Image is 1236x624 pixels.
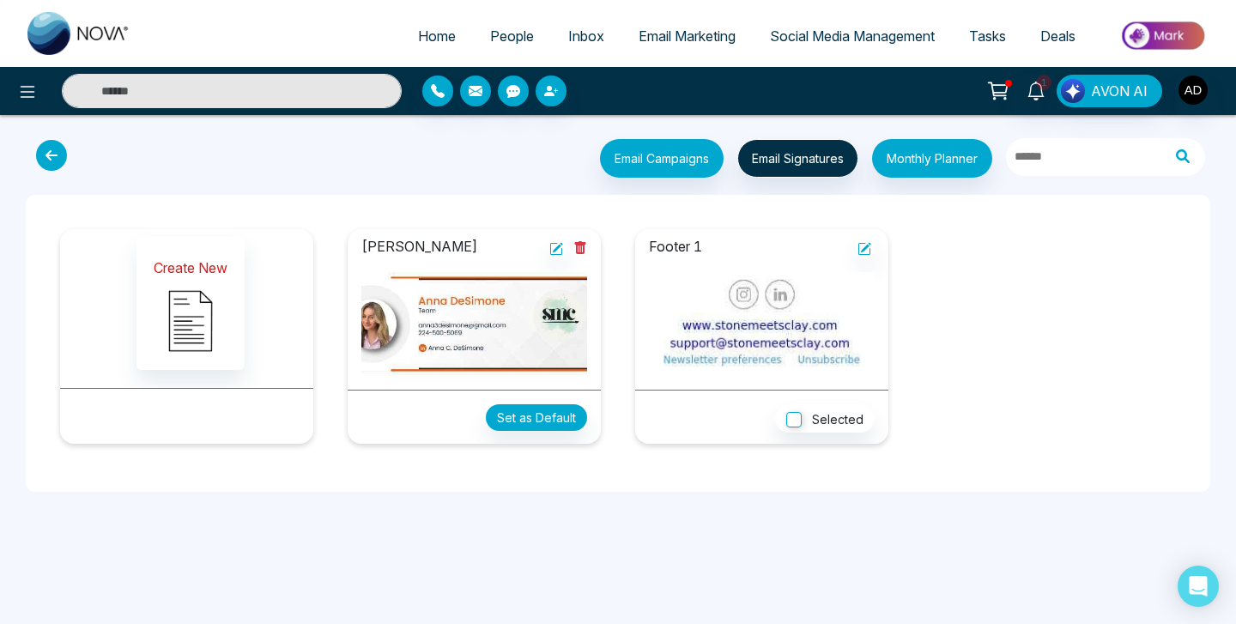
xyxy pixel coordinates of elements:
[770,27,935,45] span: Social Media Management
[1101,16,1226,55] img: Market-place.gif
[136,236,245,370] button: Create New
[148,278,233,364] img: novacrm
[969,27,1006,45] span: Tasks
[130,293,245,310] a: Create Newnovacrm
[401,20,473,52] a: Home
[568,27,604,45] span: Inbox
[1091,81,1148,101] span: AVON AI
[361,272,587,376] img: novacrm
[1036,75,1051,90] span: 1
[724,139,858,178] a: Email Signatures
[473,20,551,52] a: People
[858,139,992,178] a: Monthly Planner
[551,20,621,52] a: Inbox
[872,139,992,178] button: Monthly Planner
[148,257,233,278] p: Create New
[737,139,858,178] button: Email Signatures
[600,139,724,178] button: Email Campaigns
[586,148,724,166] a: Email Campaigns
[1061,79,1085,103] img: Lead Flow
[1057,75,1162,107] button: AVON AI
[418,27,456,45] span: Home
[361,236,490,258] p: [PERSON_NAME]
[775,404,875,433] button: Selected
[490,27,534,45] span: People
[639,27,736,45] span: Email Marketing
[1023,20,1093,52] a: Deals
[649,272,875,376] img: novacrm
[621,20,753,52] a: Email Marketing
[952,20,1023,52] a: Tasks
[1015,75,1057,105] a: 1
[649,236,778,258] p: Footer 1
[486,404,587,431] button: Set as Default
[1178,566,1219,607] div: Open Intercom Messenger
[753,20,952,52] a: Social Media Management
[27,12,130,55] img: Nova CRM Logo
[1040,27,1075,45] span: Deals
[1178,76,1208,105] img: User Avatar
